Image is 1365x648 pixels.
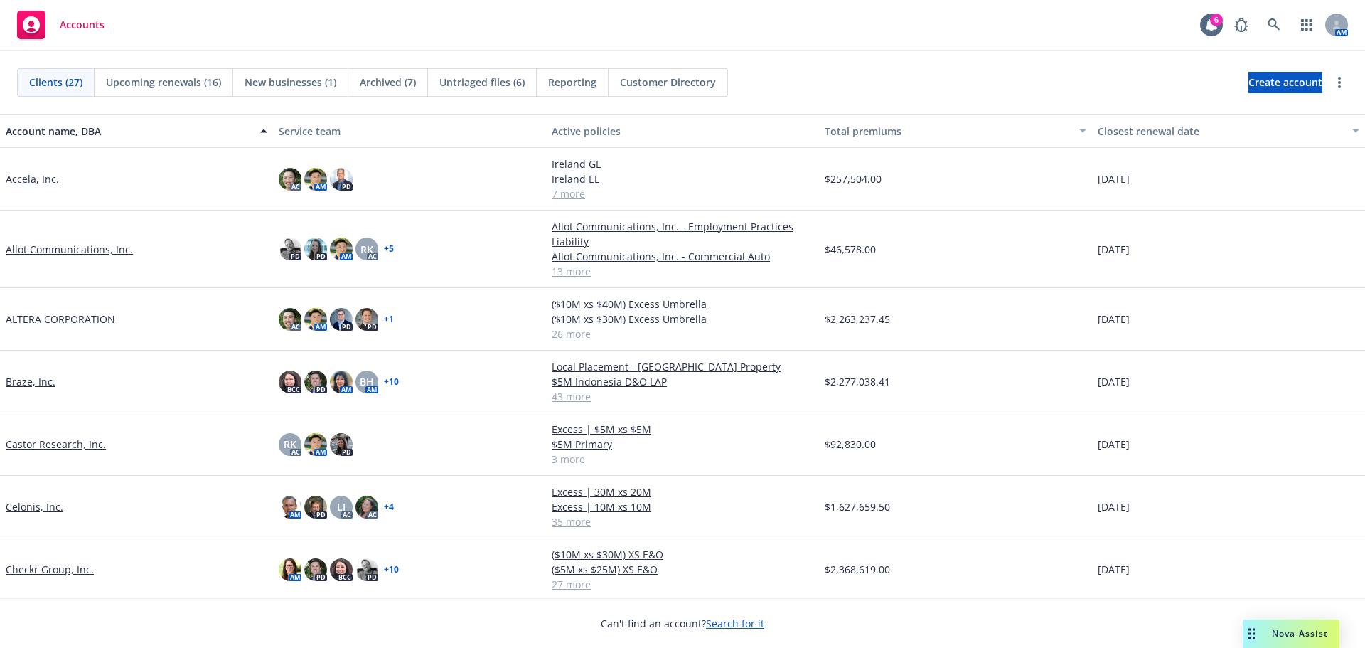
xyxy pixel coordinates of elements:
span: $2,263,237.45 [825,312,890,326]
div: Total premiums [825,124,1071,139]
div: Closest renewal date [1098,124,1344,139]
a: 26 more [552,326,813,341]
img: photo [304,496,327,519]
span: [DATE] [1098,312,1130,326]
a: more [1331,74,1348,91]
span: $2,277,038.41 [825,374,890,389]
img: photo [304,308,327,331]
span: Can't find an account? [601,616,764,631]
a: + 1 [384,315,394,324]
span: Reporting [548,75,596,90]
a: + 10 [384,565,399,574]
span: $257,504.00 [825,171,882,186]
button: Service team [273,114,546,148]
a: 13 more [552,264,813,279]
a: Ireland EL [552,171,813,186]
span: Upcoming renewals (16) [106,75,221,90]
img: photo [279,168,301,191]
img: photo [304,371,327,393]
img: photo [355,496,378,519]
img: photo [279,371,301,393]
a: Allot Communications, Inc. - Commercial Auto [552,249,813,264]
div: 6 [1210,14,1223,26]
span: [DATE] [1098,374,1130,389]
img: photo [279,496,301,519]
span: [DATE] [1098,437,1130,452]
img: photo [304,168,327,191]
div: Account name, DBA [6,124,252,139]
img: photo [279,308,301,331]
a: Switch app [1292,11,1321,39]
a: Braze, Inc. [6,374,55,389]
span: Customer Directory [620,75,716,90]
a: ($10M xs $30M) XS E&O [552,547,813,562]
img: photo [304,238,327,260]
span: Accounts [60,19,105,31]
span: [DATE] [1098,499,1130,514]
img: photo [355,558,378,581]
div: Drag to move [1243,620,1260,648]
a: Search [1260,11,1288,39]
span: [DATE] [1098,562,1130,577]
img: photo [330,308,353,331]
div: Service team [279,124,540,139]
a: Allot Communications, Inc. [6,242,133,257]
a: 43 more [552,389,813,404]
a: 7 more [552,186,813,201]
a: + 10 [384,378,399,386]
a: Excess | 30M xs 20M [552,484,813,499]
span: $1,627,659.50 [825,499,890,514]
img: photo [330,558,353,581]
a: Accela, Inc. [6,171,59,186]
img: photo [304,433,327,456]
span: BH [360,374,374,389]
button: Total premiums [819,114,1092,148]
a: 3 more [552,452,813,467]
img: photo [330,371,353,393]
span: Nova Assist [1272,627,1328,639]
span: [DATE] [1098,171,1130,186]
img: photo [330,168,353,191]
a: ($10M xs $30M) Excess Umbrella [552,312,813,326]
span: RK [360,242,373,257]
a: + 5 [384,245,394,253]
a: $5M Primary [552,437,813,452]
img: photo [304,558,327,581]
span: $2,368,619.00 [825,562,890,577]
a: Ireland GL [552,156,813,171]
img: photo [330,433,353,456]
span: RK [284,437,296,452]
a: $5M Indonesia D&O LAP [552,374,813,389]
a: Castor Research, Inc. [6,437,106,452]
a: 27 more [552,577,813,592]
a: Search for it [706,617,764,630]
span: [DATE] [1098,242,1130,257]
span: New businesses (1) [245,75,336,90]
button: Nova Assist [1243,620,1339,648]
span: LI [337,499,346,514]
img: photo [279,238,301,260]
a: + 4 [384,503,394,511]
span: $46,578.00 [825,242,876,257]
a: ALTERA CORPORATION [6,312,115,326]
button: Active policies [546,114,819,148]
button: Closest renewal date [1092,114,1365,148]
a: Celonis, Inc. [6,499,63,514]
a: Create account [1248,72,1322,93]
span: Create account [1248,69,1322,96]
span: $92,830.00 [825,437,876,452]
a: Excess | $5M xs $5M [552,422,813,437]
a: 35 more [552,514,813,529]
a: ($10M xs $40M) Excess Umbrella [552,297,813,312]
a: Accounts [11,5,110,45]
a: Checkr Group, Inc. [6,562,94,577]
span: Untriaged files (6) [439,75,525,90]
div: Active policies [552,124,813,139]
a: Allot Communications, Inc. - Employment Practices Liability [552,219,813,249]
